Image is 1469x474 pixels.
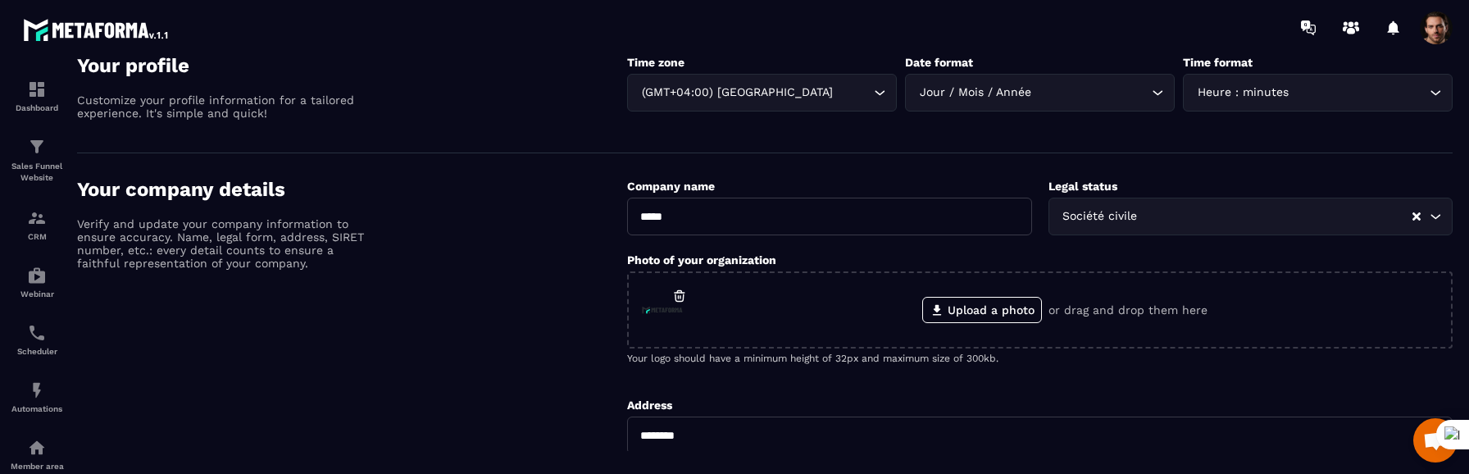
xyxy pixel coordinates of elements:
[922,297,1042,323] label: Upload a photo
[1048,198,1453,235] div: Search for option
[4,125,70,196] a: formationformationSales Funnel Website
[836,84,870,102] input: Search for option
[4,253,70,311] a: automationsautomationsWebinar
[4,347,70,356] p: Scheduler
[627,180,715,193] label: Company name
[1141,207,1411,226] input: Search for option
[4,196,70,253] a: formationformationCRM
[4,67,70,125] a: formationformationDashboard
[1292,84,1426,102] input: Search for option
[4,311,70,368] a: schedulerschedulerScheduler
[27,266,47,285] img: automations
[4,368,70,426] a: automationsautomationsAutomations
[1048,180,1117,193] label: Legal status
[1413,418,1458,463] a: Mở cuộc trò chuyện
[1183,56,1253,69] label: Time format
[4,462,70,471] p: Member area
[77,93,364,120] p: Customize your profile information for a tailored experience. It's simple and quick!
[905,74,1175,112] div: Search for option
[1059,207,1141,226] span: Société civile
[77,217,364,270] p: Verify and update your company information to ensure accuracy. Name, legal form, address, SIRET n...
[4,289,70,299] p: Webinar
[905,56,973,69] label: Date format
[4,232,70,241] p: CRM
[77,178,627,201] h4: Your company details
[638,84,836,102] span: (GMT+04:00) [GEOGRAPHIC_DATA]
[4,404,70,413] p: Automations
[1412,211,1421,223] button: Clear Selected
[627,74,897,112] div: Search for option
[27,208,47,228] img: formation
[4,103,70,112] p: Dashboard
[4,161,70,184] p: Sales Funnel Website
[27,137,47,157] img: formation
[27,381,47,400] img: automations
[627,56,684,69] label: Time zone
[627,399,672,412] label: Address
[916,84,1035,102] span: Jour / Mois / Année
[23,15,171,44] img: logo
[77,54,627,77] h4: Your profile
[1035,84,1148,102] input: Search for option
[1183,74,1453,112] div: Search for option
[1194,84,1292,102] span: Heure : minutes
[1048,303,1207,317] p: or drag and drop them here
[27,438,47,458] img: automations
[27,80,47,99] img: formation
[627,253,776,267] label: Photo of your organization
[627,353,1453,364] p: Your logo should have a minimum height of 32px and maximum size of 300kb.
[27,323,47,343] img: scheduler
